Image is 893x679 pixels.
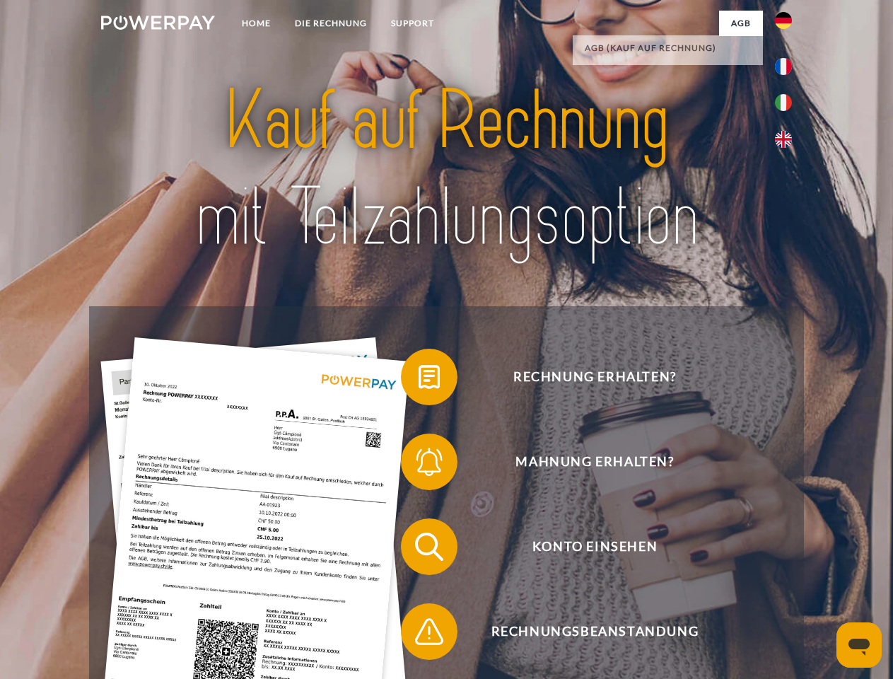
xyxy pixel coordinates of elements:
[401,349,769,405] button: Rechnung erhalten?
[775,94,792,111] img: it
[573,61,763,86] a: AGB (Kreditkonto/Teilzahlung)
[412,529,447,564] img: qb_search.svg
[421,518,768,575] span: Konto einsehen
[283,11,379,36] a: DIE RECHNUNG
[412,359,447,395] img: qb_bill.svg
[775,12,792,29] img: de
[401,518,769,575] button: Konto einsehen
[412,614,447,649] img: qb_warning.svg
[230,11,283,36] a: Home
[775,58,792,75] img: fr
[421,434,768,490] span: Mahnung erhalten?
[836,622,882,668] iframe: Schaltfläche zum Öffnen des Messaging-Fensters
[101,16,215,30] img: logo-powerpay-white.svg
[421,603,768,660] span: Rechnungsbeanstandung
[135,68,758,271] img: title-powerpay_de.svg
[719,11,763,36] a: agb
[412,444,447,480] img: qb_bell.svg
[401,434,769,490] button: Mahnung erhalten?
[421,349,768,405] span: Rechnung erhalten?
[775,131,792,148] img: en
[401,603,769,660] button: Rechnungsbeanstandung
[379,11,446,36] a: SUPPORT
[573,35,763,61] a: AGB (Kauf auf Rechnung)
